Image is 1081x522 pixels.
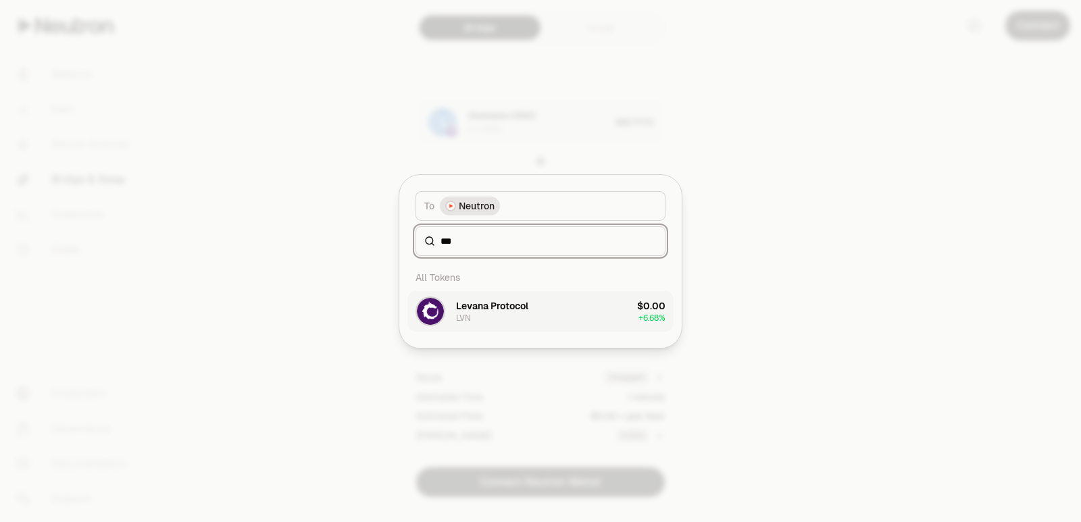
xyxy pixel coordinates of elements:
img: LVN Logo [417,298,444,325]
div: All Tokens [407,264,674,291]
span: + 6.68% [638,313,665,323]
button: ToNeutron LogoNeutron [416,191,665,221]
img: Neutron Logo [447,202,455,210]
div: LVN [456,313,471,323]
span: To [424,199,434,213]
button: LVN LogoLevana ProtocolLVN$0.00+6.68% [407,291,674,332]
div: $0.00 [637,299,665,313]
div: Levana Protocol [456,299,528,313]
span: Neutron [459,199,495,213]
